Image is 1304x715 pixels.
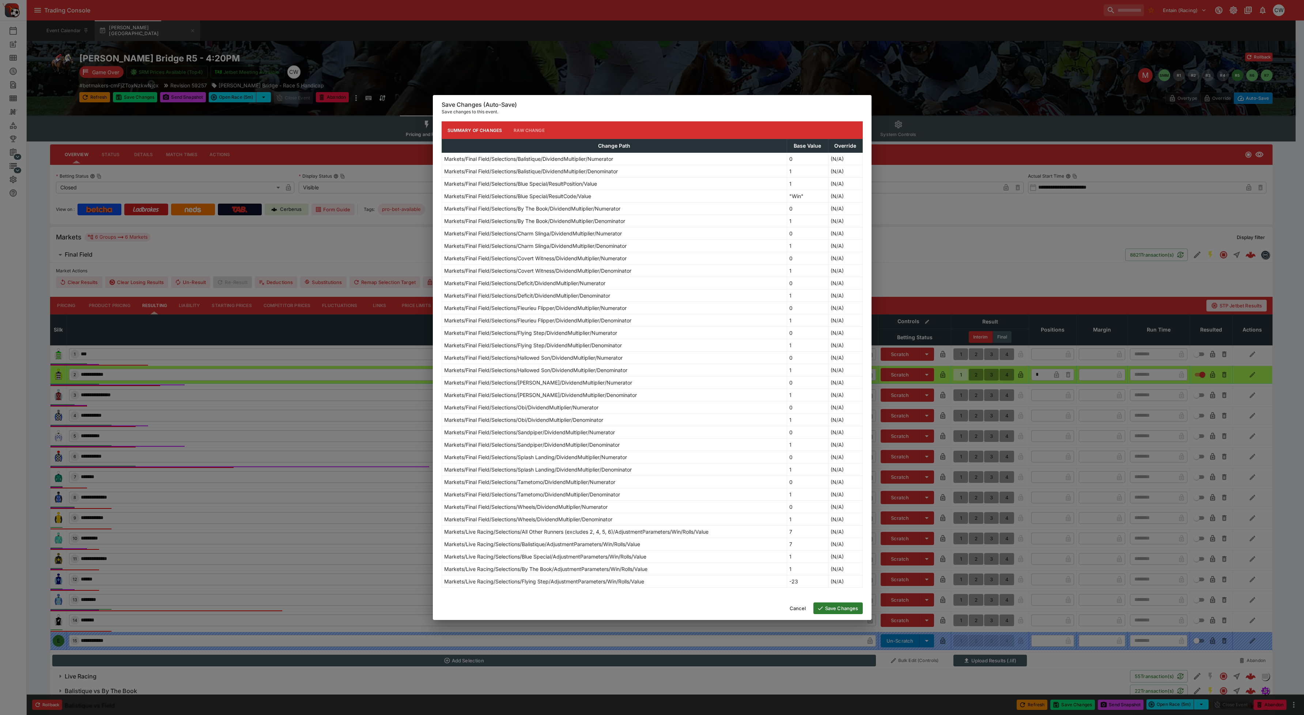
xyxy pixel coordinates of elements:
p: Markets/Final Field/Selections/Obi/DividendMultiplier/Numerator [444,404,598,411]
th: Change Path [442,139,787,153]
p: Save changes to this event. [442,108,863,116]
td: 0 [787,377,828,389]
td: 1 [787,563,828,575]
p: Markets/Final Field/Selections/Flying Step/DividendMultiplier/Denominator [444,341,622,349]
td: (N/A) [828,314,862,327]
td: (N/A) [828,364,862,377]
td: (N/A) [828,203,862,215]
p: Markets/Final Field/Selections/Balistique/DividendMultiplier/Denominator [444,167,618,175]
p: Markets/Live Racing/Selections/Blue Special/AdjustmentParameters/Win/Rolls/Value [444,553,646,560]
p: Markets/Final Field/Selections/Blue Special/ResultPosition/Value [444,180,597,188]
p: Markets/Final Field/Selections/Charm Slinga/DividendMultiplier/Numerator [444,230,622,237]
p: Markets/Final Field/Selections/Obi/DividendMultiplier/Denominator [444,416,603,424]
p: Markets/Final Field/Selections/Wheels/DividendMultiplier/Numerator [444,503,608,511]
td: 1 [787,389,828,401]
button: Summary of Changes [442,121,508,139]
button: Raw Change [508,121,551,139]
button: Cancel [785,602,810,614]
td: (N/A) [828,352,862,364]
td: (N/A) [828,178,862,190]
td: (N/A) [828,401,862,414]
td: (N/A) [828,426,862,439]
p: Markets/Final Field/Selections/Deficit/DividendMultiplier/Denominator [444,292,610,299]
td: 1 [787,178,828,190]
td: (N/A) [828,464,862,476]
td: (N/A) [828,488,862,501]
td: 1 [787,165,828,178]
td: 0 [787,277,828,290]
td: 0 [787,476,828,488]
td: (N/A) [828,563,862,575]
p: Markets/Live Racing/Selections/All Other Runners (excludes 2, 4, 5, 6)/AdjustmentParameters/Win/R... [444,528,708,536]
td: 1 [787,215,828,227]
p: Markets/Final Field/Selections/Blue Special/ResultCode/Value [444,192,591,200]
td: 0 [787,227,828,240]
td: 1 [787,439,828,451]
td: 0 [787,327,828,339]
p: Markets/Final Field/Selections/By The Book/DividendMultiplier/Numerator [444,205,620,212]
td: (N/A) [828,538,862,551]
td: (N/A) [828,240,862,252]
p: Markets/Live Racing/Selections/By The Book/AdjustmentParameters/Win/Rolls/Value [444,565,647,573]
td: 0 [787,203,828,215]
td: (N/A) [828,377,862,389]
th: Base Value [787,139,828,153]
td: 0 [787,352,828,364]
td: (N/A) [828,227,862,240]
td: 1 [787,240,828,252]
td: (N/A) [828,389,862,401]
p: Markets/Final Field/Selections/Flying Step/DividendMultiplier/Numerator [444,329,617,337]
td: (N/A) [828,165,862,178]
p: Markets/Final Field/Selections/Splash Landing/DividendMultiplier/Numerator [444,453,627,461]
td: 1 [787,551,828,563]
p: Markets/Final Field/Selections/Charm Slinga/DividendMultiplier/Denominator [444,242,627,250]
p: Markets/Final Field/Selections/Tametomo/DividendMultiplier/Numerator [444,478,615,486]
td: 1 [787,488,828,501]
td: 0 [787,252,828,265]
td: 0 [787,401,828,414]
p: Markets/Final Field/Selections/Hallowed Son/DividendMultiplier/Denominator [444,366,627,374]
p: Markets/Final Field/Selections/Sandpiper/DividendMultiplier/Denominator [444,441,620,449]
td: (N/A) [828,575,862,588]
td: 0 [787,451,828,464]
p: Markets/Final Field/Selections/By The Book/DividendMultiplier/Denominator [444,217,625,225]
p: Markets/Final Field/Selections/Balistique/DividendMultiplier/Numerator [444,155,613,163]
p: Markets/Final Field/Selections/Tametomo/DividendMultiplier/Denominator [444,491,620,498]
td: 0 [787,426,828,439]
td: (N/A) [828,414,862,426]
td: 0 [787,501,828,513]
td: (N/A) [828,290,862,302]
p: Markets/Final Field/Selections/[PERSON_NAME]/DividendMultiplier/Denominator [444,391,637,399]
td: 1 [787,364,828,377]
p: Markets/Final Field/Selections/Splash Landing/DividendMultiplier/Denominator [444,466,632,473]
td: (N/A) [828,190,862,203]
p: Markets/Final Field/Selections/Fleurieu Flipper/DividendMultiplier/Numerator [444,304,627,312]
td: 1 [787,414,828,426]
p: Markets/Final Field/Selections/Covert Witness/DividendMultiplier/Numerator [444,254,627,262]
td: (N/A) [828,265,862,277]
td: "Win" [787,190,828,203]
td: (N/A) [828,501,862,513]
td: (N/A) [828,439,862,451]
p: Markets/Final Field/Selections/Fleurieu Flipper/DividendMultiplier/Denominator [444,317,631,324]
td: 1 [787,314,828,327]
td: 1 [787,513,828,526]
p: Markets/Live Racing/Selections/Balistique/AdjustmentParameters/Win/Rolls/Value [444,540,640,548]
td: 1 [787,339,828,352]
td: (N/A) [828,551,862,563]
td: -23 [787,575,828,588]
td: (N/A) [828,513,862,526]
td: (N/A) [828,451,862,464]
td: (N/A) [828,277,862,290]
p: Markets/Final Field/Selections/Covert Witness/DividendMultiplier/Denominator [444,267,631,275]
td: 0 [787,153,828,165]
p: Markets/Final Field/Selections/Sandpiper/DividendMultiplier/Numerator [444,428,615,436]
th: Override [828,139,862,153]
p: Markets/Final Field/Selections/[PERSON_NAME]/DividendMultiplier/Numerator [444,379,632,386]
td: (N/A) [828,153,862,165]
td: 7 [787,538,828,551]
p: Markets/Live Racing/Selections/Flying Step/AdjustmentParameters/Win/Rolls/Value [444,578,644,585]
td: 1 [787,265,828,277]
td: 1 [787,464,828,476]
td: (N/A) [828,526,862,538]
